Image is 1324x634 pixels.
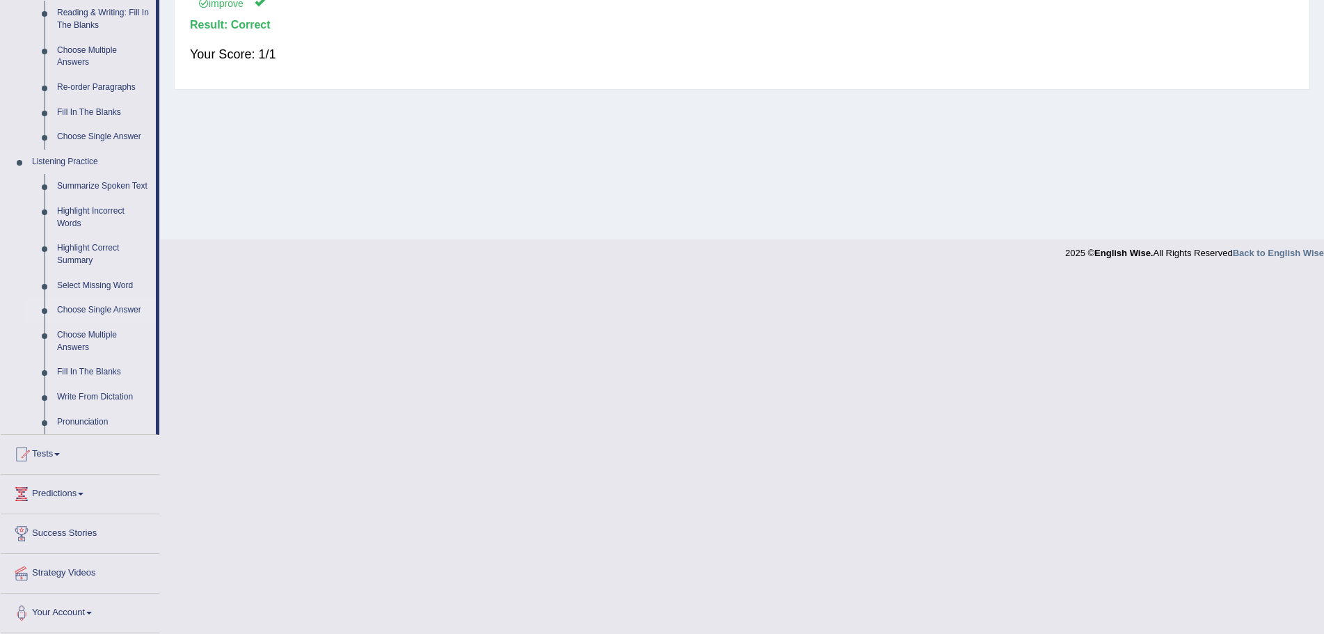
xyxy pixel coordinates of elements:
[51,100,156,125] a: Fill In The Blanks
[51,410,156,435] a: Pronunciation
[51,385,156,410] a: Write From Dictation
[51,274,156,299] a: Select Missing Word
[51,236,156,273] a: Highlight Correct Summary
[1233,248,1324,258] a: Back to English Wise
[1065,239,1324,260] div: 2025 © All Rights Reserved
[51,360,156,385] a: Fill In The Blanks
[1,594,159,628] a: Your Account
[51,298,156,323] a: Choose Single Answer
[51,1,156,38] a: Reading & Writing: Fill In The Blanks
[1,435,159,470] a: Tests
[1,514,159,549] a: Success Stories
[51,174,156,199] a: Summarize Spoken Text
[1,475,159,509] a: Predictions
[51,75,156,100] a: Re-order Paragraphs
[51,125,156,150] a: Choose Single Answer
[51,199,156,236] a: Highlight Incorrect Words
[1094,248,1153,258] strong: English Wise.
[1,554,159,589] a: Strategy Videos
[190,38,1294,71] div: Your Score: 1/1
[26,150,156,175] a: Listening Practice
[190,19,1294,31] h4: Result:
[51,323,156,360] a: Choose Multiple Answers
[51,38,156,75] a: Choose Multiple Answers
